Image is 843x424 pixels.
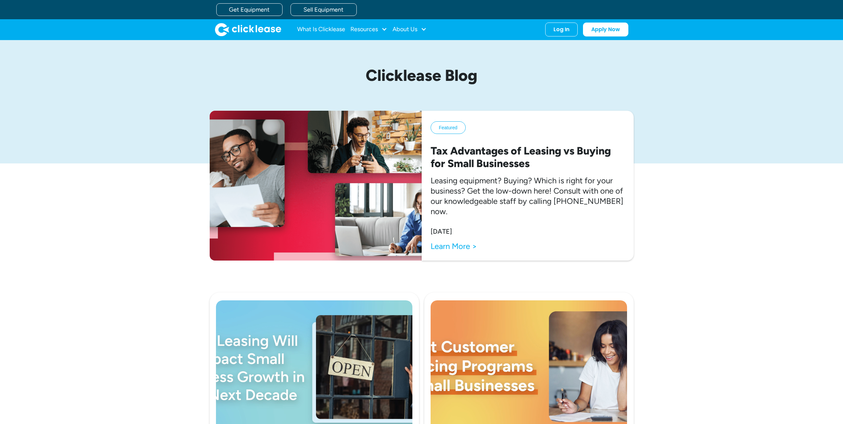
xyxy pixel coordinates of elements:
div: Resources [350,23,387,36]
h2: Tax Advantages of Leasing vs Buying for Small Businesses [431,145,625,170]
div: About Us [393,23,427,36]
div: Log In [553,26,569,33]
img: Clicklease logo [215,23,281,36]
a: Apply Now [583,23,628,36]
a: Get Equipment [216,3,283,16]
a: Sell Equipment [290,3,357,16]
a: home [215,23,281,36]
p: Leasing equipment? Buying? Which is right for your business? Get the low-down here! Consult with ... [431,175,625,217]
a: Learn More > [431,241,477,251]
h1: Clicklease Blog [266,67,577,84]
a: What Is Clicklease [297,23,345,36]
div: Featured [439,124,457,131]
div: [DATE] [431,227,452,236]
